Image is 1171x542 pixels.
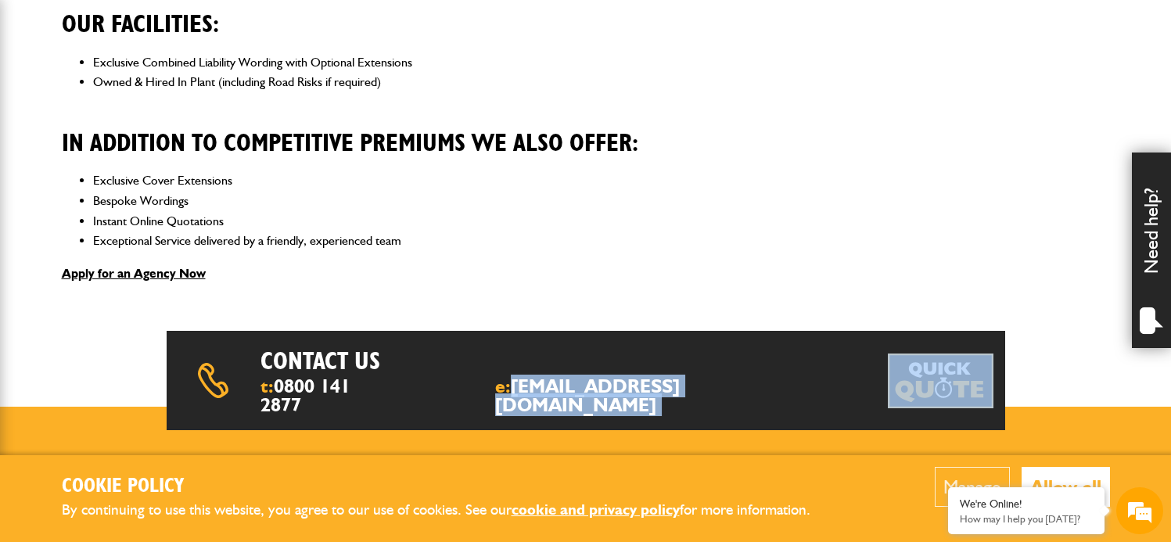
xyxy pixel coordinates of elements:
a: Get your insurance quote in just 2-minutes [888,354,993,408]
li: Exclusive Cover Extensions [93,170,1110,191]
div: Need help? [1132,153,1171,348]
button: Allow all [1022,467,1110,507]
h2: Cookie Policy [62,475,836,499]
li: Owned & Hired In Plant (including Road Risks if required) [93,72,1110,92]
li: Instant Online Quotations [93,211,1110,232]
span: e: [495,377,758,415]
span: t: [260,377,364,415]
p: By continuing to use this website, you agree to our use of cookies. See our for more information. [62,498,836,522]
a: [EMAIL_ADDRESS][DOMAIN_NAME] [495,375,680,416]
a: cookie and privacy policy [512,501,680,519]
button: Manage [935,467,1010,507]
a: 0800 141 2877 [260,375,350,416]
li: Exceptional Service delivered by a friendly, experienced team [93,231,1110,251]
li: Bespoke Wordings [93,191,1110,211]
p: How may I help you today? [960,513,1093,525]
h2: Contact us [260,346,627,376]
li: Exclusive Combined Liability Wording with Optional Extensions [93,52,1110,73]
h2: In addition to competitive premiums we also offer: [62,105,1110,158]
div: We're Online! [960,497,1093,511]
img: Quick Quote [888,354,993,408]
a: Apply for an Agency Now [62,266,206,281]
